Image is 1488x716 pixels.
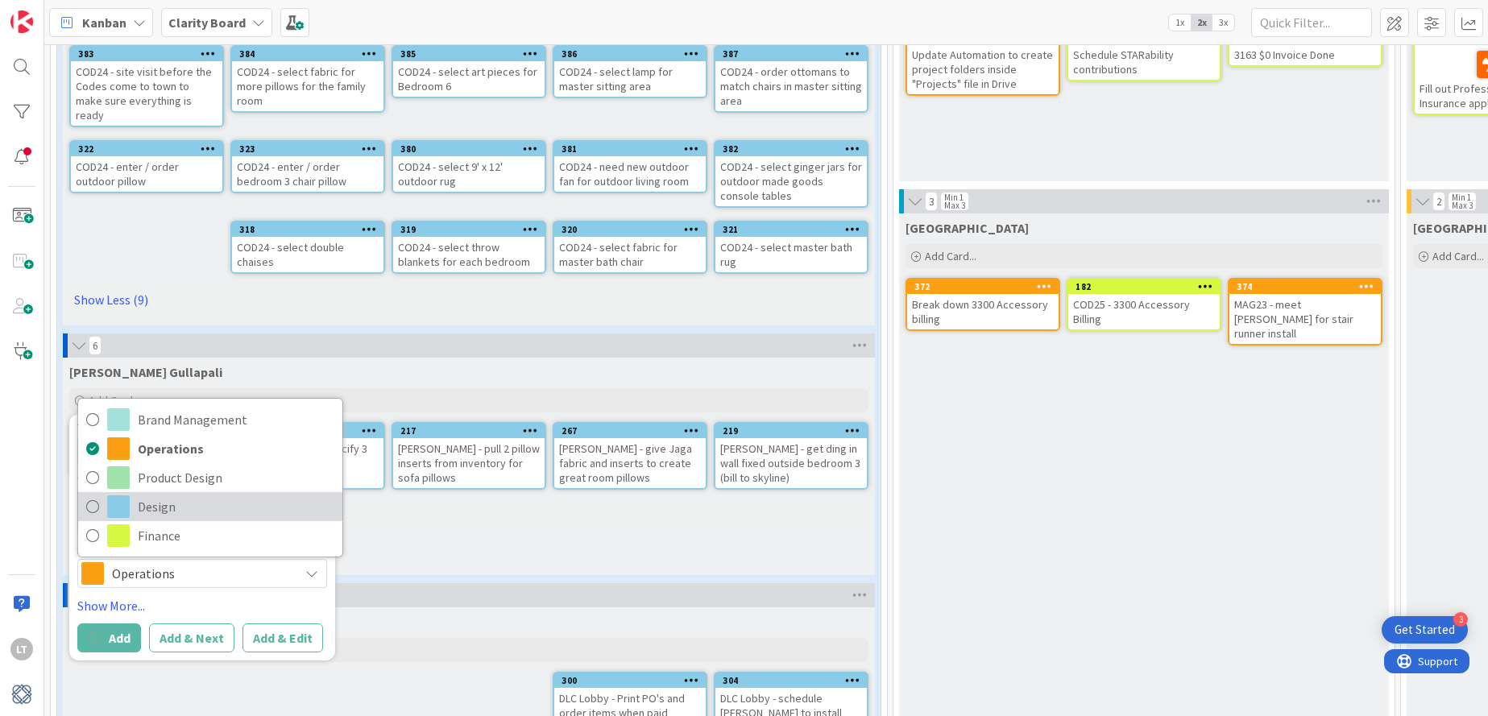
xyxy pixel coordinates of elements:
button: Add [77,623,141,652]
span: 6 [89,336,102,355]
div: Update Automation to create project folders inside "Projects" file in Drive [907,44,1059,94]
span: Label [77,544,103,556]
a: Update Automation to create project folders inside "Projects" file in Drive [906,28,1060,96]
div: 385COD24 - select art pieces for Bedroom 6 [393,47,545,97]
div: 182 [1068,279,1220,294]
span: Support [34,2,73,22]
a: Product Design [78,463,342,492]
div: 374 [1237,281,1381,292]
div: 385 [400,48,545,60]
a: 3163 $0 Invoice Done [1228,28,1382,67]
div: Max 3 [1452,201,1473,209]
a: 372Break down 3300 Accessory billing [906,278,1060,331]
div: 3163 $0 Invoice Done [1229,44,1381,65]
div: 182 [1076,281,1220,292]
div: 322 [71,142,222,156]
div: 3163 $0 Invoice Done [1229,30,1381,65]
div: 318COD24 - select double chaises [232,222,383,272]
img: Visit kanbanzone.com [10,10,33,33]
span: Add Card... [89,393,140,408]
div: 387COD24 - order ottomans to match chairs in master sitting area [715,47,867,111]
div: 267 [562,425,706,437]
div: [PERSON_NAME] - pull 2 pillow inserts from inventory for sofa pillows [393,438,545,488]
b: Clarity Board [168,14,246,31]
div: 321 [723,224,867,235]
span: Operations [112,562,291,585]
a: 323COD24 - enter / order bedroom 3 chair pillow [230,140,385,193]
div: COD24 - need new outdoor fan for outdoor living room [554,156,706,192]
div: 304 [715,673,867,688]
div: 217[PERSON_NAME] - pull 2 pillow inserts from inventory for sofa pillows [393,424,545,488]
div: COD24 - enter / order bedroom 3 chair pillow [232,156,383,192]
div: COD24 - select fabric for master bath chair [554,237,706,272]
a: 322COD24 - enter / order outdoor pillow [69,140,224,193]
div: COD24 - select lamp for master sitting area [554,61,706,97]
div: [PERSON_NAME] - get ding in wall fixed outside bedroom 3 (bill to skyline) [715,438,867,488]
a: 182COD25 - 3300 Accessory Billing [1067,278,1221,331]
span: Add Card... [1432,249,1484,263]
div: 322 [78,143,222,155]
span: Operations [138,437,334,461]
div: 383COD24 - site visit before the Codes come to town to make sure everything is ready [71,47,222,126]
span: 1x [1169,14,1191,31]
div: 319 [393,222,545,237]
div: 380 [393,142,545,156]
div: LT [10,638,33,660]
a: 384COD24 - select fabric for more pillows for the family room [230,45,385,113]
a: 386COD24 - select lamp for master sitting area [553,45,707,98]
div: COD24 - enter / order outdoor pillow [71,156,222,192]
div: 318 [232,222,383,237]
div: 387 [723,48,867,60]
div: 322COD24 - enter / order outdoor pillow [71,142,222,192]
a: 321COD24 - select master bath rug [714,221,868,274]
div: 381 [554,142,706,156]
input: Quick Filter... [1251,8,1372,37]
span: Devon [906,220,1029,236]
a: 319COD24 - select throw blankets for each bedroom [392,221,546,274]
div: 372 [907,279,1059,294]
button: Add & Edit [242,623,323,652]
span: 3 [925,192,938,211]
a: Operations [78,434,342,463]
a: 267[PERSON_NAME] - give Jaga fabric and inserts to create great room pillows [553,422,707,490]
div: 3 [1453,612,1468,627]
div: COD24 - select fabric for more pillows for the family room [232,61,383,111]
a: 217[PERSON_NAME] - pull 2 pillow inserts from inventory for sofa pillows [392,422,546,490]
span: 3x [1212,14,1234,31]
div: [PERSON_NAME] - give Jaga fabric and inserts to create great room pillows [554,438,706,488]
div: COD24 - site visit before the Codes come to town to make sure everything is ready [71,61,222,126]
div: 384 [239,48,383,60]
div: 321COD24 - select master bath rug [715,222,867,272]
a: Design [78,492,342,521]
div: 385 [393,47,545,61]
div: 182COD25 - 3300 Accessory Billing [1068,279,1220,329]
div: COD24 - select master bath rug [715,237,867,272]
div: 372Break down 3300 Accessory billing [907,279,1059,329]
img: avatar [10,683,33,706]
div: 319COD24 - select throw blankets for each bedroom [393,222,545,272]
div: Max 3 [944,201,965,209]
span: Finance [138,524,334,548]
a: Show Less (9) [69,287,868,312]
div: 267[PERSON_NAME] - give Jaga fabric and inserts to create great room pillows [554,424,706,488]
div: 387 [715,47,867,61]
div: 219 [715,424,867,438]
div: 219 [723,425,867,437]
a: Brand Management [78,405,342,434]
a: 318COD24 - select double chaises [230,221,385,274]
a: 380COD24 - select 9' x 12' outdoor rug [392,140,546,193]
div: 219[PERSON_NAME] - get ding in wall fixed outside bedroom 3 (bill to skyline) [715,424,867,488]
div: COD24 - select art pieces for Bedroom 6 [393,61,545,97]
div: Min 1 [1452,193,1471,201]
a: 385COD24 - select art pieces for Bedroom 6 [392,45,546,98]
a: 387COD24 - order ottomans to match chairs in master sitting area [714,45,868,113]
div: 372 [914,281,1059,292]
a: 381COD24 - need new outdoor fan for outdoor living room [553,140,707,193]
span: 2x [1191,14,1212,31]
div: COD24 - select throw blankets for each bedroom [393,237,545,272]
div: COD24 - order ottomans to match chairs in master sitting area [715,61,867,111]
a: Finance [78,521,342,550]
div: 320 [562,224,706,235]
div: Schedule STARability contributions [1068,30,1220,80]
div: 382 [715,142,867,156]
